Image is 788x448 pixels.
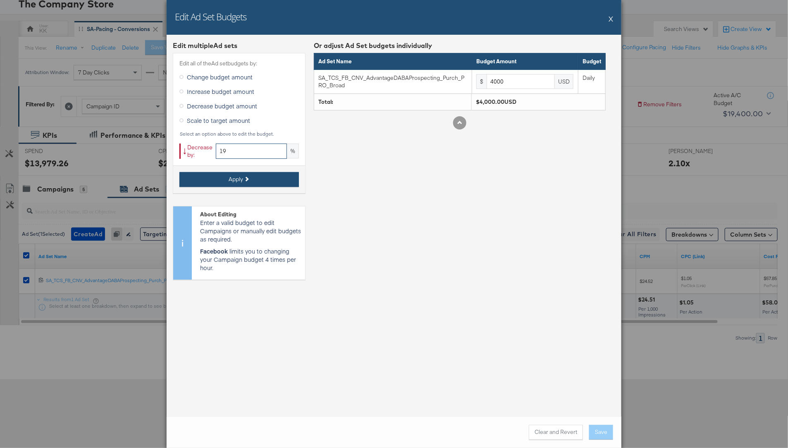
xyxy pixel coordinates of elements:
[287,144,299,158] div: %
[200,247,228,255] strong: Facebook
[200,247,301,272] p: limits you to changing your Campaign budget 4 times per hour.
[175,10,246,23] h2: Edit Ad Set Budgets
[200,218,301,243] p: Enter a valid budget to edit Campaigns or manually edit budgets as required.
[173,41,306,50] div: Edit multiple Ad set s
[609,10,613,27] button: X
[529,425,583,440] button: Clear and Revert
[578,69,605,93] td: Daily
[229,175,243,183] span: Apply
[314,41,606,50] div: Or adjust Ad Set budgets individually
[318,98,467,106] div: Total:
[476,74,487,89] div: $
[187,87,254,96] span: Increase budget amount
[200,211,301,218] div: About Editing
[182,143,187,157] span: ↓
[472,53,578,70] th: Budget Amount
[578,53,605,70] th: Budget
[179,172,299,187] button: Apply
[555,74,573,89] div: USD
[476,98,601,106] div: $4,000.00USD
[179,144,213,159] div: Decrease by:
[179,131,299,137] div: Select an option above to edit the budget.
[179,60,299,67] label: Edit all of the Ad set budgets by:
[318,74,467,89] div: SA_TCS_FB_CNV_AdvantageDABAProspecting_Purch_PRO_Broad
[187,102,257,110] span: Decrease budget amount
[187,116,250,125] span: Scale to target amount
[187,73,253,81] span: Change budget amount
[314,53,472,70] th: Ad Set Name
